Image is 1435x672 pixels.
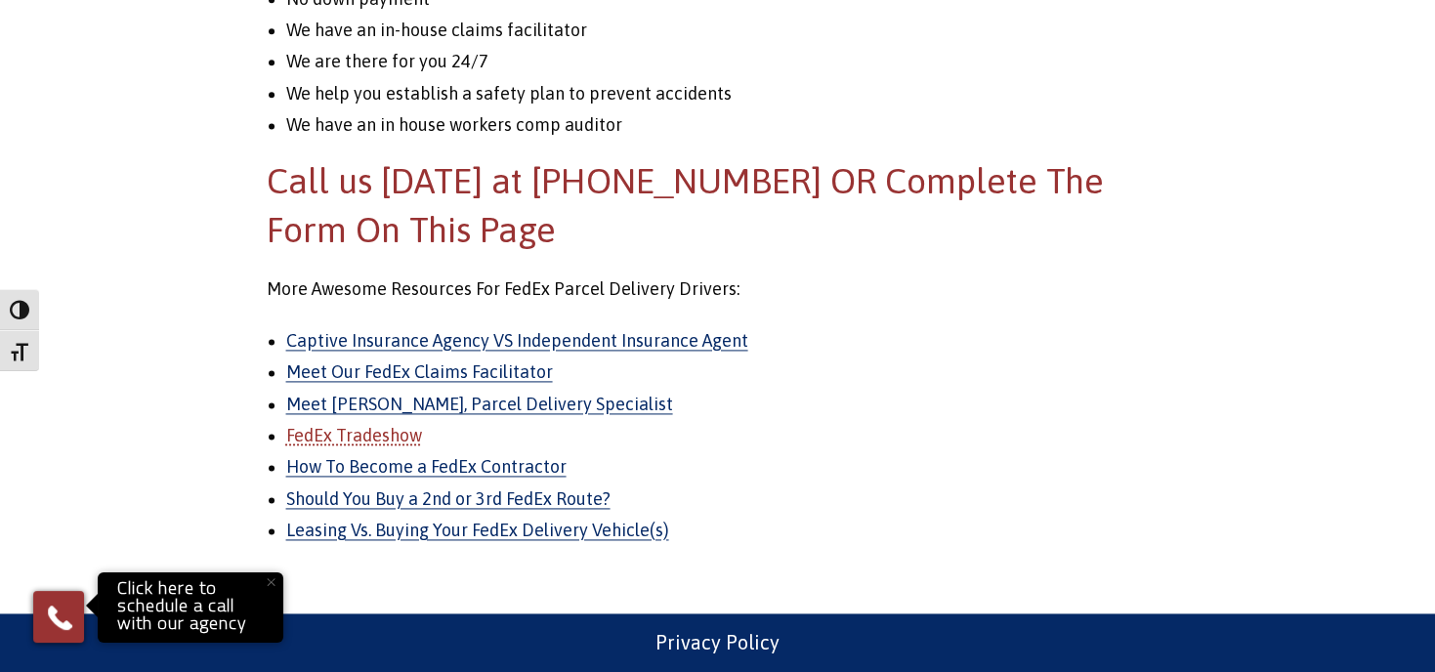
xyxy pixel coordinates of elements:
[286,456,567,477] a: How To Become a FedEx Contractor
[286,425,422,445] a: FedEx Tradeshow
[286,488,611,509] a: Should You Buy a 2nd or 3rd FedEx Route?
[286,15,1169,46] li: We have an in-house claims facilitator
[267,160,1104,250] span: Call us [DATE] at [PHONE_NUMBER] OR Complete The Form On This Page
[249,561,292,604] button: Close
[286,330,748,351] a: Captive Insurance Agency VS Independent Insurance Agent
[286,361,553,382] a: Meet Our FedEx Claims Facilitator
[286,520,669,540] a: Leasing Vs. Buying Your FedEx Delivery Vehicle(s)
[103,577,278,638] p: Click here to schedule a call with our agency
[267,273,1169,305] p: More Awesome Resources For FedEx Parcel Delivery Drivers:
[286,78,1169,109] li: We help you establish a safety plan to prevent accidents
[286,109,1169,141] li: We have an in house workers comp auditor
[655,631,780,653] a: Privacy Policy
[286,394,673,414] a: Meet [PERSON_NAME], Parcel Delivery Specialist
[286,46,1169,77] li: We are there for you 24/7
[44,602,75,633] img: Phone icon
